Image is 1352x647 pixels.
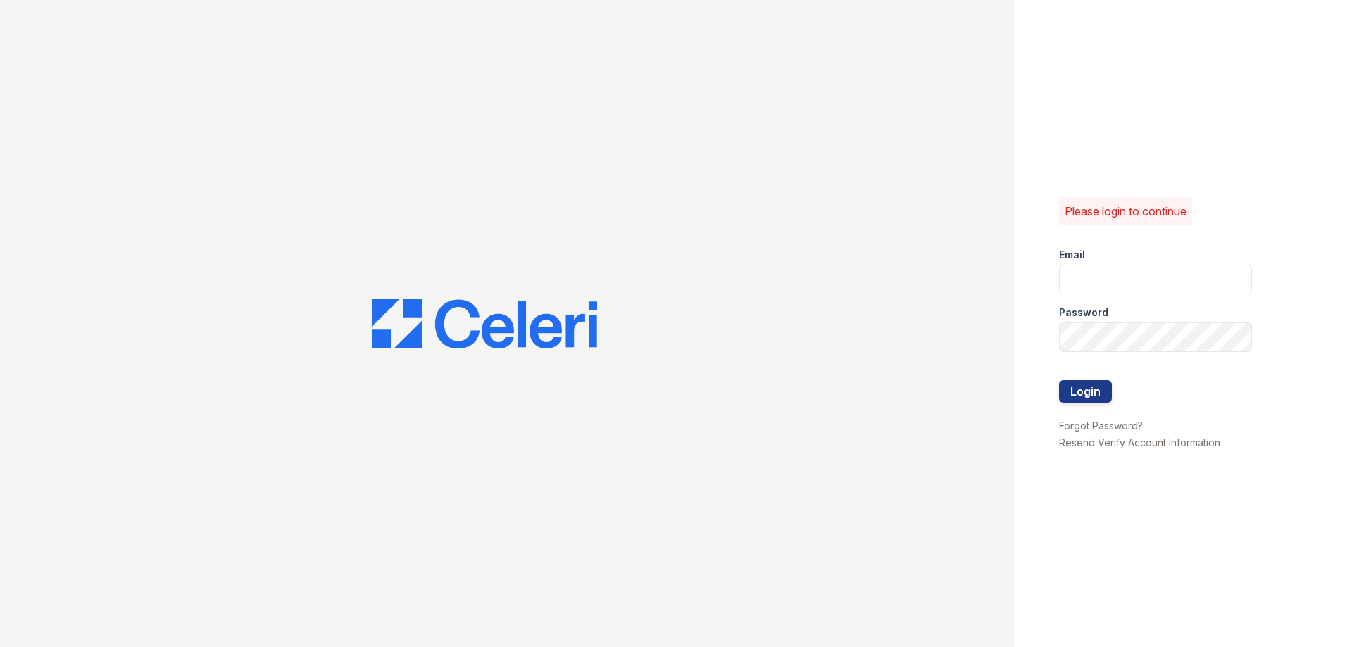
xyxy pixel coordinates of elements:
img: CE_Logo_Blue-a8612792a0a2168367f1c8372b55b34899dd931a85d93a1a3d3e32e68fde9ad4.png [372,299,597,349]
label: Email [1059,248,1085,262]
p: Please login to continue [1065,203,1187,220]
label: Password [1059,306,1108,320]
a: Forgot Password? [1059,420,1143,432]
a: Resend Verify Account Information [1059,436,1220,448]
button: Login [1059,380,1112,403]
